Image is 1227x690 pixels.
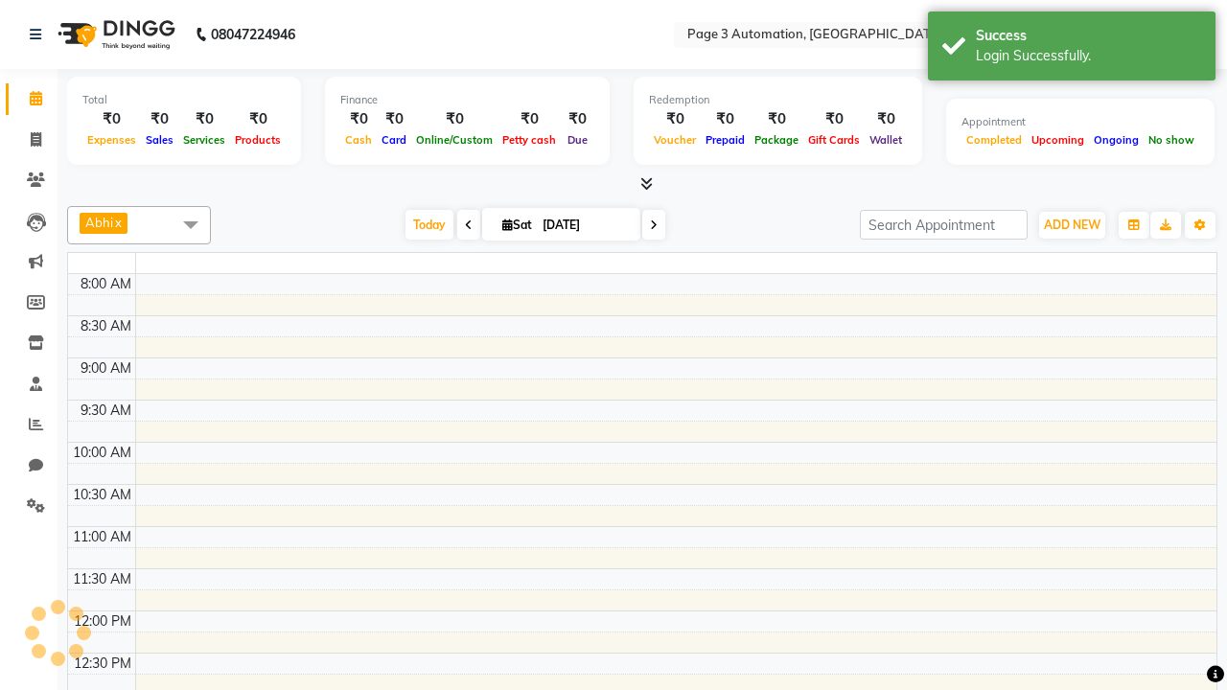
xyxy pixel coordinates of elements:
span: Today [405,210,453,240]
div: ₹0 [411,108,498,130]
div: 11:30 AM [69,569,135,589]
div: 12:30 PM [70,654,135,674]
span: Ongoing [1089,133,1144,147]
span: Prepaid [701,133,750,147]
div: ₹0 [649,108,701,130]
span: Abhi [85,215,113,230]
div: Login Successfully. [976,46,1201,66]
img: logo [49,8,180,61]
span: Voucher [649,133,701,147]
span: No show [1144,133,1199,147]
span: Due [563,133,592,147]
div: Redemption [649,92,907,108]
span: Wallet [865,133,907,147]
input: 2025-10-04 [537,211,633,240]
div: ₹0 [340,108,377,130]
div: ₹0 [561,108,594,130]
div: ₹0 [178,108,230,130]
div: 10:30 AM [69,485,135,505]
div: ₹0 [82,108,141,130]
div: ₹0 [701,108,750,130]
span: Gift Cards [803,133,865,147]
div: 9:30 AM [77,401,135,421]
div: ₹0 [230,108,286,130]
input: Search Appointment [860,210,1028,240]
div: ₹0 [141,108,178,130]
div: 11:00 AM [69,527,135,547]
div: ₹0 [498,108,561,130]
span: Card [377,133,411,147]
span: Package [750,133,803,147]
span: Sales [141,133,178,147]
div: Finance [340,92,594,108]
div: Appointment [961,114,1199,130]
div: 9:00 AM [77,358,135,379]
span: Online/Custom [411,133,498,147]
div: 10:00 AM [69,443,135,463]
span: Completed [961,133,1027,147]
span: ADD NEW [1044,218,1100,232]
div: Total [82,92,286,108]
div: 12:00 PM [70,611,135,632]
span: Services [178,133,230,147]
div: ₹0 [750,108,803,130]
div: Success [976,26,1201,46]
span: Sat [498,218,537,232]
span: Expenses [82,133,141,147]
div: 8:00 AM [77,274,135,294]
a: x [113,215,122,230]
button: ADD NEW [1039,212,1105,239]
span: Cash [340,133,377,147]
span: Products [230,133,286,147]
div: ₹0 [803,108,865,130]
span: Petty cash [498,133,561,147]
b: 08047224946 [211,8,295,61]
div: 8:30 AM [77,316,135,336]
div: ₹0 [865,108,907,130]
span: Upcoming [1027,133,1089,147]
div: ₹0 [377,108,411,130]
